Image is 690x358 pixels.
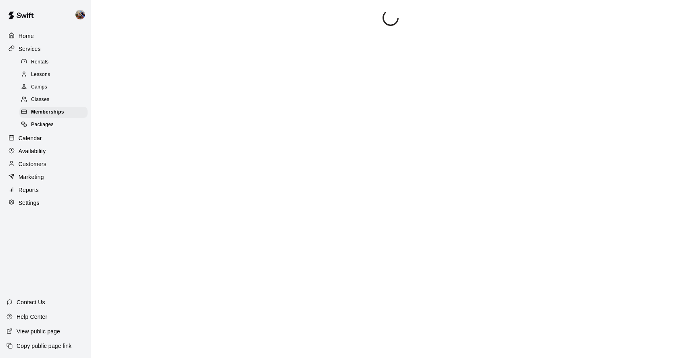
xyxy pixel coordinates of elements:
p: Home [19,32,34,40]
div: Packages [19,119,88,131]
a: Rentals [19,56,91,68]
div: Memberships [19,107,88,118]
a: Settings [6,197,84,209]
p: Reports [19,186,39,194]
p: Calendar [19,134,42,142]
a: Packages [19,119,91,131]
span: Packages [31,121,54,129]
a: Availability [6,145,84,157]
p: Copy public page link [17,342,71,350]
div: Camps [19,82,88,93]
a: Reports [6,184,84,196]
p: Marketing [19,173,44,181]
p: Contact Us [17,298,45,306]
p: Services [19,45,41,53]
p: View public page [17,327,60,335]
p: Settings [19,199,40,207]
a: Services [6,43,84,55]
span: Classes [31,96,49,104]
span: Rentals [31,58,49,66]
a: Lessons [19,68,91,81]
p: Customers [19,160,46,168]
a: Customers [6,158,84,170]
a: Marketing [6,171,84,183]
span: Memberships [31,108,64,116]
span: Camps [31,83,47,91]
div: Rentals [19,57,88,68]
div: Lessons [19,69,88,80]
a: Memberships [19,106,91,119]
a: Calendar [6,132,84,144]
span: Lessons [31,71,50,79]
a: Home [6,30,84,42]
a: Classes [19,94,91,106]
p: Availability [19,147,46,155]
div: Blaine Johnson [74,6,91,23]
div: Classes [19,94,88,105]
img: Blaine Johnson [75,10,85,19]
p: Help Center [17,313,47,321]
a: Camps [19,81,91,94]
